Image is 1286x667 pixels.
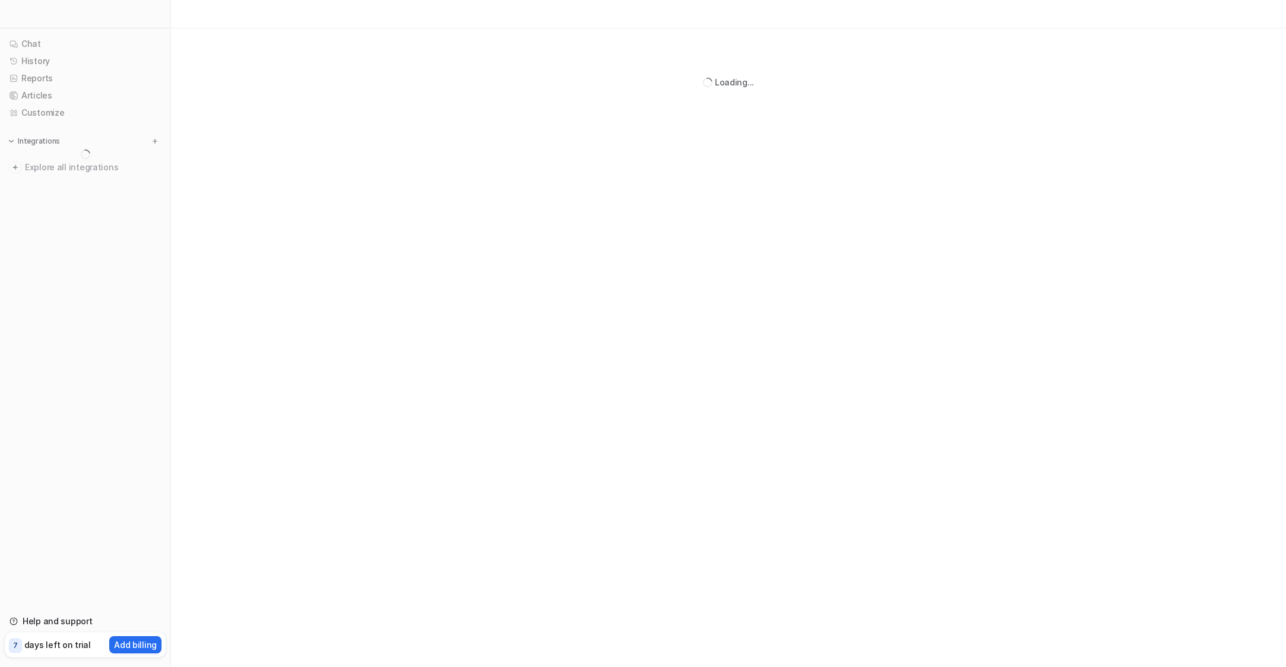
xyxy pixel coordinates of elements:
[5,613,166,630] a: Help and support
[5,159,166,176] a: Explore all integrations
[114,639,157,651] p: Add billing
[18,136,60,146] p: Integrations
[5,87,166,104] a: Articles
[24,639,91,651] p: days left on trial
[25,158,161,177] span: Explore all integrations
[5,104,166,121] a: Customize
[5,53,166,69] a: History
[5,36,166,52] a: Chat
[151,137,159,145] img: menu_add.svg
[109,636,161,653] button: Add billing
[5,70,166,87] a: Reports
[9,161,21,173] img: explore all integrations
[13,640,18,651] p: 7
[5,135,64,147] button: Integrations
[7,137,15,145] img: expand menu
[715,76,754,88] div: Loading...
